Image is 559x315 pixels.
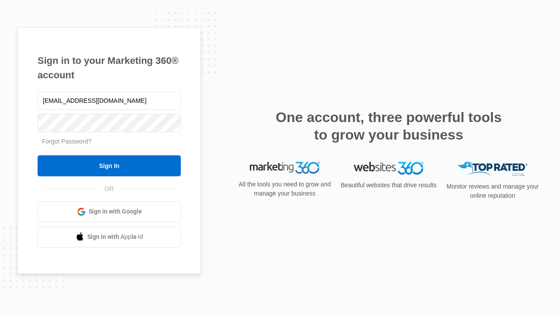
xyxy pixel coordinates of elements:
[458,162,528,176] img: Top Rated Local
[38,53,181,82] h1: Sign in to your Marketing 360® account
[99,184,120,193] span: OR
[89,207,142,216] span: Sign in with Google
[38,227,181,248] a: Sign in with Apple Id
[236,180,334,198] p: All the tools you need to grow and manage your business
[87,232,143,241] span: Sign in with Apple Id
[273,108,504,143] h2: One account, three powerful tools to grow your business
[444,182,542,200] p: Monitor reviews and manage your online reputation
[38,91,181,110] input: Email
[250,162,320,174] img: Marketing 360
[38,201,181,222] a: Sign in with Google
[38,155,181,176] input: Sign In
[354,162,424,175] img: Websites 360
[340,181,438,190] p: Beautiful websites that drive results
[42,138,92,145] a: Forgot Password?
